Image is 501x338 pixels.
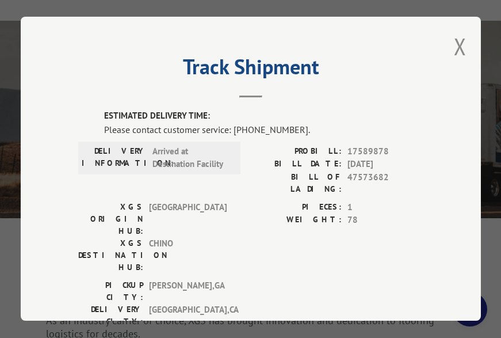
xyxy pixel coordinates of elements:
[104,123,423,136] div: Please contact customer service: [PHONE_NUMBER].
[78,279,143,303] label: PICKUP CITY:
[251,145,342,158] label: PROBILL:
[347,201,423,214] span: 1
[251,214,342,227] label: WEIGHT:
[149,279,227,303] span: [PERSON_NAME] , GA
[82,145,147,171] label: DELIVERY INFORMATION:
[454,31,466,62] button: Close modal
[78,59,423,81] h2: Track Shipment
[347,145,423,158] span: 17589878
[78,303,143,328] label: DELIVERY CITY:
[251,201,342,214] label: PIECES:
[149,201,227,237] span: [GEOGRAPHIC_DATA]
[104,109,423,123] label: ESTIMATED DELIVERY TIME:
[149,303,227,328] span: [GEOGRAPHIC_DATA] , CA
[152,145,230,171] span: Arrived at Destination Facility
[251,158,342,171] label: BILL DATE:
[251,171,342,195] label: BILL OF LADING:
[149,237,227,274] span: CHINO
[78,201,143,237] label: XGS ORIGIN HUB:
[78,237,143,274] label: XGS DESTINATION HUB:
[347,214,423,227] span: 78
[347,158,423,171] span: [DATE]
[347,171,423,195] span: 47573682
